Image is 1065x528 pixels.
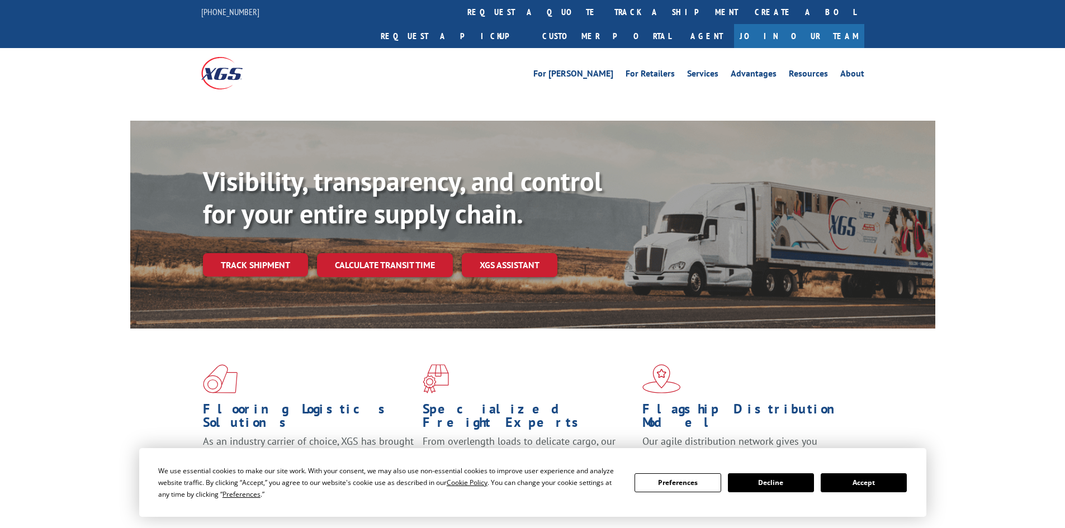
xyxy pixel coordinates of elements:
img: xgs-icon-total-supply-chain-intelligence-red [203,364,238,393]
span: Preferences [223,489,261,499]
button: Decline [728,473,814,492]
a: Track shipment [203,253,308,277]
span: Our agile distribution network gives you nationwide inventory management on demand. [642,435,848,461]
p: From overlength loads to delicate cargo, our experienced staff knows the best way to move your fr... [423,435,634,484]
div: Cookie Consent Prompt [139,448,926,517]
h1: Specialized Freight Experts [423,402,634,435]
a: Resources [789,69,828,82]
img: xgs-icon-flagship-distribution-model-red [642,364,681,393]
b: Visibility, transparency, and control for your entire supply chain. [203,164,602,231]
h1: Flooring Logistics Solutions [203,402,414,435]
a: Join Our Team [734,24,864,48]
a: Calculate transit time [317,253,453,277]
span: Cookie Policy [447,478,487,487]
img: xgs-icon-focused-on-flooring-red [423,364,449,393]
a: For [PERSON_NAME] [533,69,613,82]
a: Advantages [731,69,777,82]
a: About [840,69,864,82]
span: As an industry carrier of choice, XGS has brought innovation and dedication to flooring logistics... [203,435,414,474]
button: Preferences [635,473,721,492]
a: Agent [679,24,734,48]
a: [PHONE_NUMBER] [201,6,259,17]
a: Customer Portal [534,24,679,48]
a: For Retailers [626,69,675,82]
a: Services [687,69,718,82]
a: Request a pickup [372,24,534,48]
h1: Flagship Distribution Model [642,402,854,435]
div: We use essential cookies to make our site work. With your consent, we may also use non-essential ... [158,465,621,500]
a: XGS ASSISTANT [462,253,557,277]
button: Accept [821,473,907,492]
